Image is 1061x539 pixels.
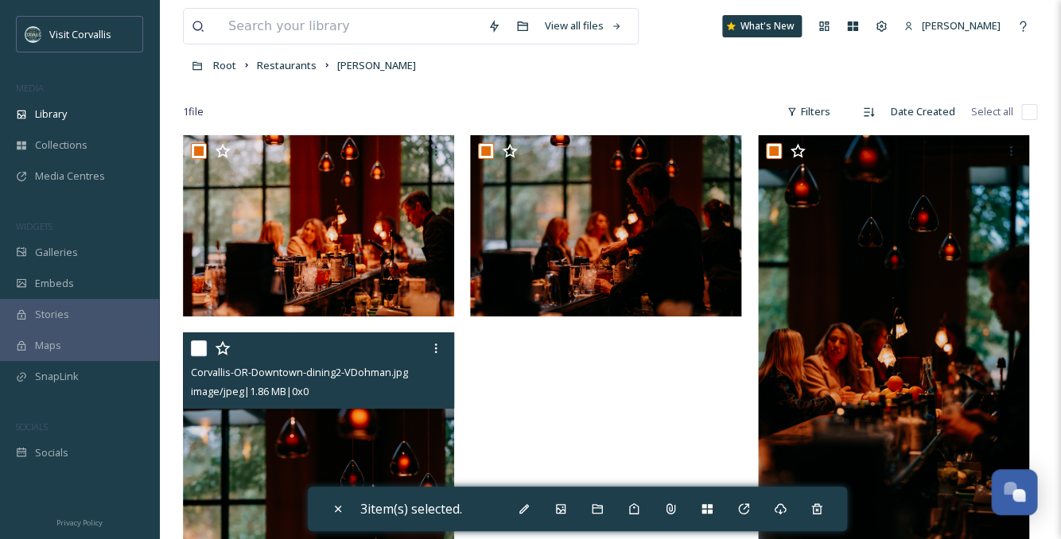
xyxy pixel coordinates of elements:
span: Stories [35,307,69,322]
span: Select all [971,104,1013,119]
span: Socials [35,445,68,460]
a: Restaurants [257,56,317,75]
span: SnapLink [35,369,79,384]
span: Embeds [35,276,74,291]
input: Search your library [220,9,480,44]
a: Privacy Policy [56,512,103,531]
span: Galleries [35,245,78,260]
span: Collections [35,138,87,153]
span: Privacy Policy [56,518,103,528]
span: WIDGETS [16,220,52,232]
span: Visit Corvallis [49,27,111,41]
span: Restaurants [257,58,317,72]
span: MEDIA [16,82,44,94]
a: [PERSON_NAME] [337,56,416,75]
span: [PERSON_NAME] [337,58,416,72]
a: What's New [722,15,802,37]
span: Maps [35,338,61,353]
div: Filters [779,96,838,127]
img: Corvallis-OR-Downtown-dining5-VDohman.jpg [470,135,741,316]
span: SOCIALS [16,421,48,432]
span: Media Centres [35,169,105,184]
span: [PERSON_NAME] [922,18,1001,33]
button: Open Chat [991,469,1037,515]
span: Library [35,107,67,122]
img: visit-corvallis-badge-dark-blue-orange%281%29.png [25,26,41,42]
img: Corvallis-OR-Downtown-dining10-VDohman.jpg [183,135,454,316]
span: Root [213,58,236,72]
span: image/jpeg | 1.86 MB | 0 x 0 [191,384,309,398]
span: 3 item(s) selected. [360,500,462,518]
span: 1 file [183,104,204,119]
a: View all files [537,10,630,41]
div: Date Created [883,96,963,127]
a: Root [213,56,236,75]
span: Corvallis-OR-Downtown-dining2-VDohman.jpg [191,365,408,379]
a: [PERSON_NAME] [896,10,1009,41]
